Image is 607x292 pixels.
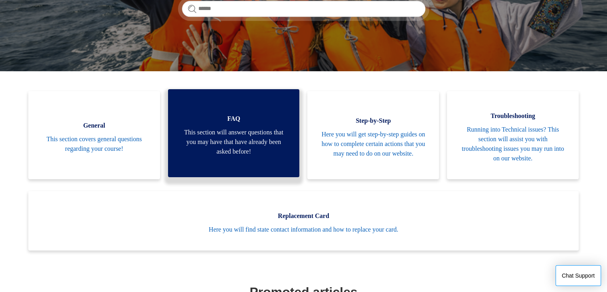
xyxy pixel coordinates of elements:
[180,128,288,156] span: This section will answer questions that you may have that have already been asked before!
[40,211,567,221] span: Replacement Card
[459,125,567,163] span: Running into Technical issues? This section will assist you with troubleshooting issues you may r...
[28,191,579,250] a: Replacement Card Here you will find state contact information and how to replace your card.
[319,116,427,126] span: Step-by-Step
[182,1,425,17] input: Search
[307,91,439,179] a: Step-by-Step Here you will get step-by-step guides on how to complete certain actions that you ma...
[556,265,601,286] button: Chat Support
[459,111,567,121] span: Troubleshooting
[168,89,300,177] a: FAQ This section will answer questions that you may have that have already been asked before!
[40,121,148,130] span: General
[180,114,288,124] span: FAQ
[28,91,160,179] a: General This section covers general questions regarding your course!
[319,130,427,158] span: Here you will get step-by-step guides on how to complete certain actions that you may need to do ...
[447,91,579,179] a: Troubleshooting Running into Technical issues? This section will assist you with troubleshooting ...
[40,225,567,234] span: Here you will find state contact information and how to replace your card.
[40,134,148,154] span: This section covers general questions regarding your course!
